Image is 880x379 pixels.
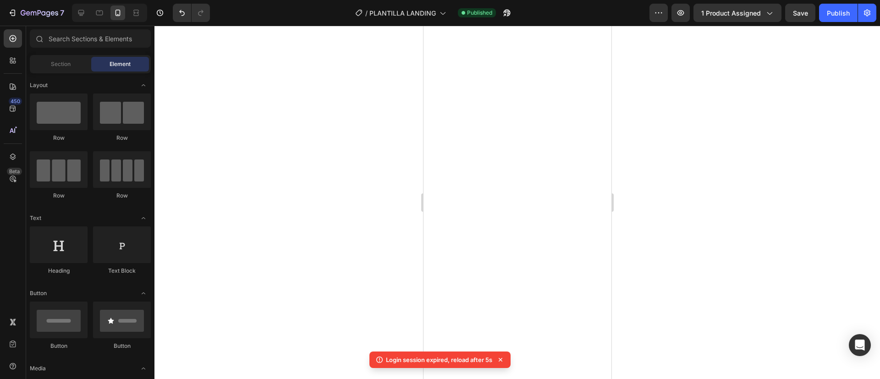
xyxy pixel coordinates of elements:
[30,81,48,89] span: Layout
[93,192,151,200] div: Row
[785,4,815,22] button: Save
[693,4,781,22] button: 1 product assigned
[136,286,151,301] span: Toggle open
[30,267,88,275] div: Heading
[173,4,210,22] div: Undo/Redo
[51,60,71,68] span: Section
[30,192,88,200] div: Row
[30,134,88,142] div: Row
[60,7,64,18] p: 7
[30,214,41,222] span: Text
[467,9,492,17] span: Published
[136,78,151,93] span: Toggle open
[423,26,611,379] iframe: Design area
[369,8,436,18] span: PLANTILLA LANDING
[110,60,131,68] span: Element
[827,8,850,18] div: Publish
[819,4,858,22] button: Publish
[136,361,151,376] span: Toggle open
[4,4,68,22] button: 7
[365,8,368,18] span: /
[9,98,22,105] div: 450
[793,9,808,17] span: Save
[93,342,151,350] div: Button
[30,29,151,48] input: Search Sections & Elements
[386,355,492,364] p: Login session expired, reload after 5s
[93,267,151,275] div: Text Block
[30,289,47,297] span: Button
[30,342,88,350] div: Button
[701,8,761,18] span: 1 product assigned
[136,211,151,225] span: Toggle open
[30,364,46,373] span: Media
[849,334,871,356] div: Open Intercom Messenger
[7,168,22,175] div: Beta
[93,134,151,142] div: Row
